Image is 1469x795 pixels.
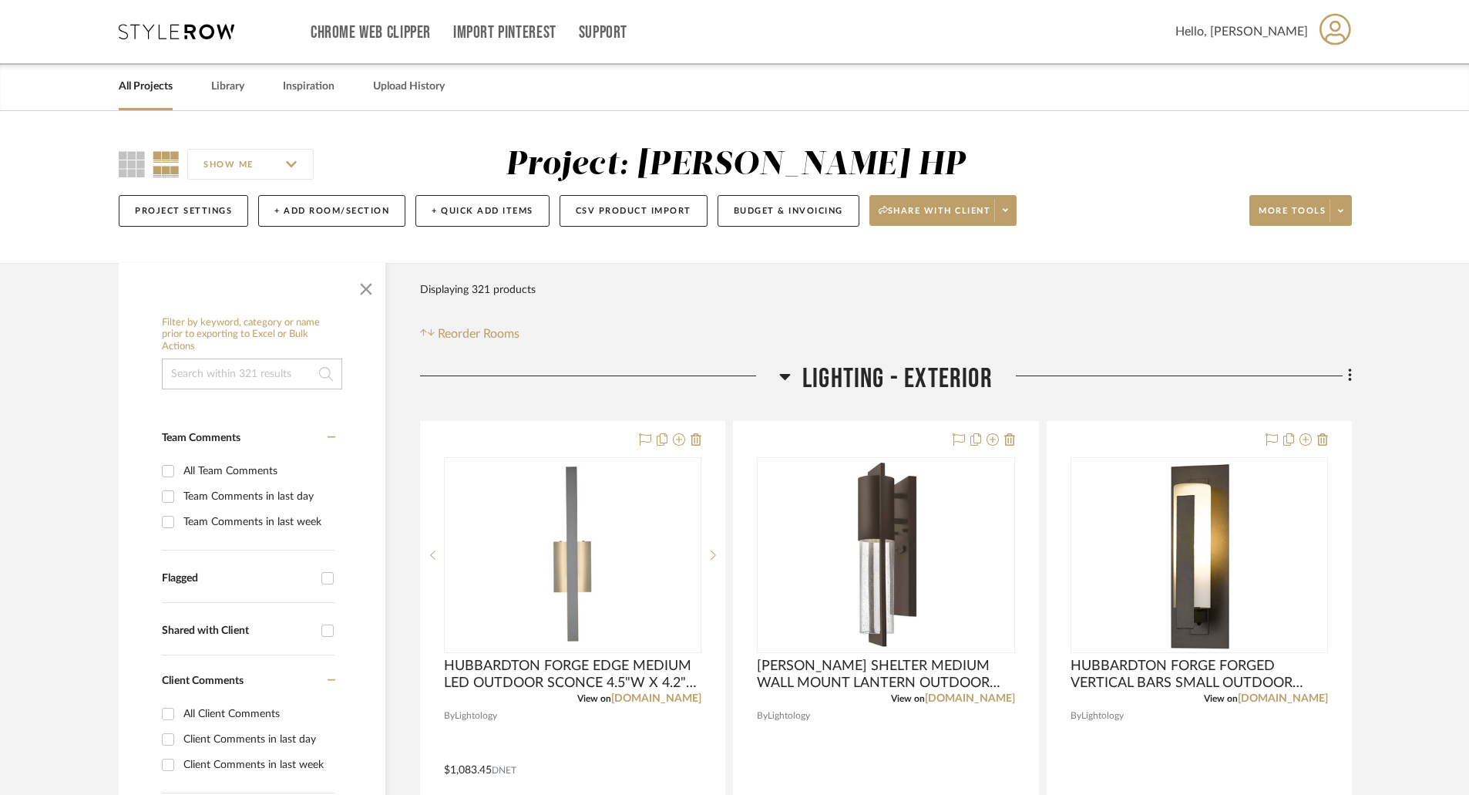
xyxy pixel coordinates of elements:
[455,709,497,723] span: Lightology
[758,458,1014,652] div: 0
[849,459,924,652] img: HINKLEY SHELTER MEDIUM WALL MOUNT LANTERN OUTDOOR SCONCE 4.5”W X 4.8”D X 15.5”H
[415,195,550,227] button: + Quick Add Items
[453,26,556,39] a: Import Pinterest
[162,675,244,686] span: Client Comments
[183,484,331,509] div: Team Comments in last day
[879,205,991,228] span: Share with client
[183,727,331,752] div: Client Comments in last day
[162,625,314,638] div: Shared with Client
[1259,205,1326,228] span: More tools
[506,149,966,181] div: Project: [PERSON_NAME] HP
[311,26,431,39] a: Chrome Web Clipper
[420,275,536,305] div: Displaying 321 products
[119,76,173,97] a: All Projects
[162,317,342,353] h6: Filter by keyword, category or name prior to exporting to Excel or Bulk Actions
[1071,709,1081,723] span: By
[351,271,382,301] button: Close
[579,26,627,39] a: Support
[1162,459,1236,652] img: HUBBARDTON FORGE FORGED VERTICAL BARS SMALL OUTDOOR SCONCE 5”W X 4.1”D X 15”H
[162,572,314,585] div: Flagged
[1238,693,1328,704] a: [DOMAIN_NAME]
[438,325,519,343] span: Reorder Rooms
[718,195,859,227] button: Budget & Invoicing
[283,76,334,97] a: Inspiration
[768,709,810,723] span: Lightology
[258,195,405,227] button: + Add Room/Section
[802,362,993,396] span: LIGHTING - EXTERIOR
[869,195,1017,226] button: Share with client
[211,76,244,97] a: Library
[183,753,331,777] div: Client Comments in last week
[560,195,708,227] button: CSV Product Import
[183,702,331,726] div: All Client Comments
[1175,22,1308,41] span: Hello, [PERSON_NAME]
[420,325,519,343] button: Reorder Rooms
[183,459,331,483] div: All Team Comments
[119,195,248,227] button: Project Settings
[445,458,701,652] div: 0
[757,658,1014,692] span: [PERSON_NAME] SHELTER MEDIUM WALL MOUNT LANTERN OUTDOOR SCONCE 4.5”W X 4.8”D X 15.5”H
[611,693,701,704] a: [DOMAIN_NAME]
[162,433,240,443] span: Team Comments
[444,709,455,723] span: By
[1071,458,1327,652] div: 0
[183,510,331,534] div: Team Comments in last week
[162,359,342,389] input: Search within 321 results
[373,76,445,97] a: Upload History
[542,459,603,652] img: HUBBARDTON FORGE EDGE MEDIUM LED OUTDOOR SCONCE 4.5"W X 4.2"D X 20.3"H
[1071,658,1328,692] span: HUBBARDTON FORGE FORGED VERTICAL BARS SMALL OUTDOOR SCONCE 5”W X 4.1”D X 15”H
[577,694,611,703] span: View on
[1249,195,1352,226] button: More tools
[925,693,1015,704] a: [DOMAIN_NAME]
[444,658,701,692] span: HUBBARDTON FORGE EDGE MEDIUM LED OUTDOOR SCONCE 4.5"W X 4.2"D X 20.3"H
[1204,694,1238,703] span: View on
[757,709,768,723] span: By
[891,694,925,703] span: View on
[1081,709,1124,723] span: Lightology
